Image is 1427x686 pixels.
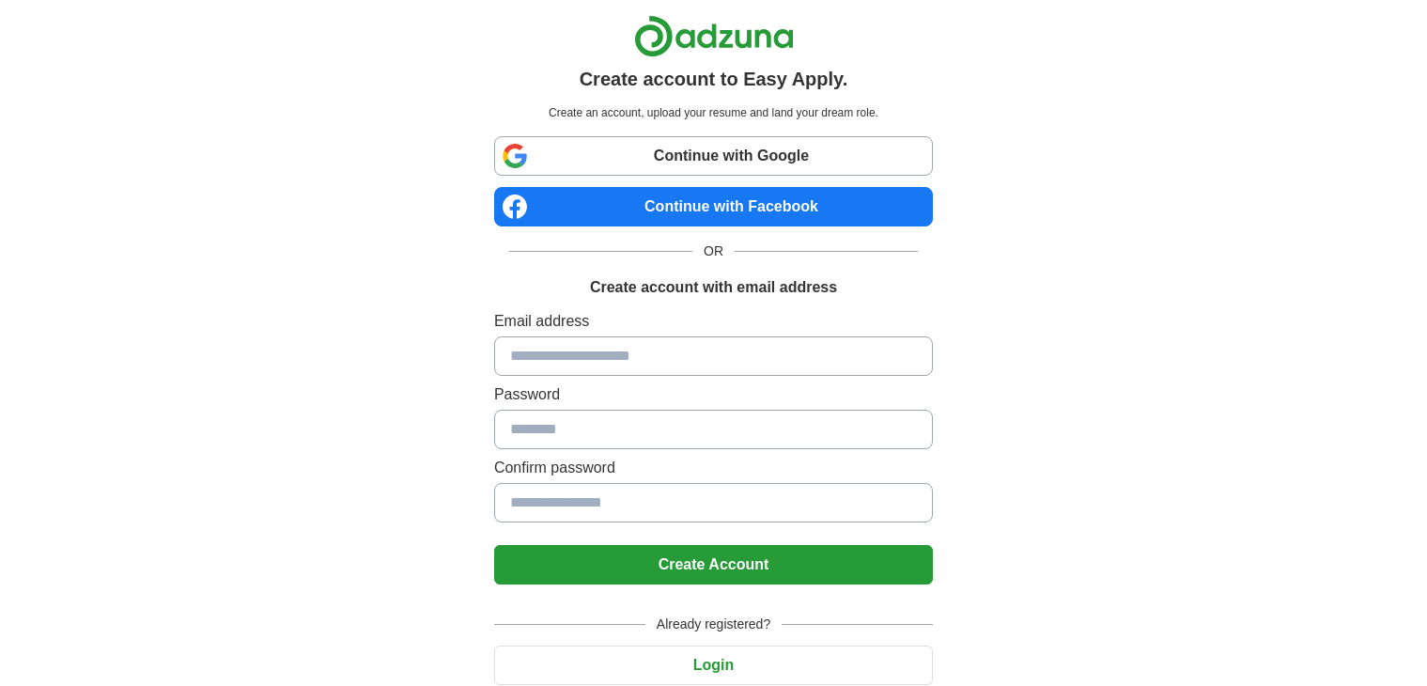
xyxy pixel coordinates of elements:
button: Create Account [494,545,933,585]
label: Email address [494,310,933,333]
span: OR [692,242,735,261]
p: Create an account, upload your resume and land your dream role. [498,104,929,121]
label: Password [494,383,933,406]
h1: Create account with email address [590,276,837,299]
button: Login [494,646,933,685]
label: Confirm password [494,457,933,479]
a: Continue with Google [494,136,933,176]
img: Adzuna logo [634,15,794,57]
a: Login [494,657,933,673]
span: Already registered? [645,615,782,634]
h1: Create account to Easy Apply. [580,65,848,93]
a: Continue with Facebook [494,187,933,226]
